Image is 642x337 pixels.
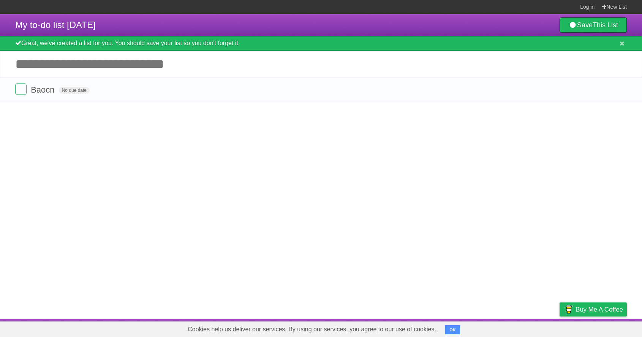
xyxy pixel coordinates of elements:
[31,85,56,94] span: Baocn
[59,87,90,94] span: No due date
[576,303,623,316] span: Buy me a coffee
[550,321,569,335] a: Privacy
[579,321,627,335] a: Suggest a feature
[563,303,574,316] img: Buy me a coffee
[15,20,96,30] span: My to-do list [DATE]
[593,21,618,29] b: This List
[560,302,627,317] a: Buy me a coffee
[560,17,627,33] a: SaveThis List
[459,321,474,335] a: About
[180,322,444,337] span: Cookies help us deliver our services. By using our services, you agree to our use of cookies.
[445,325,460,334] button: OK
[15,83,27,95] label: Done
[484,321,514,335] a: Developers
[524,321,541,335] a: Terms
